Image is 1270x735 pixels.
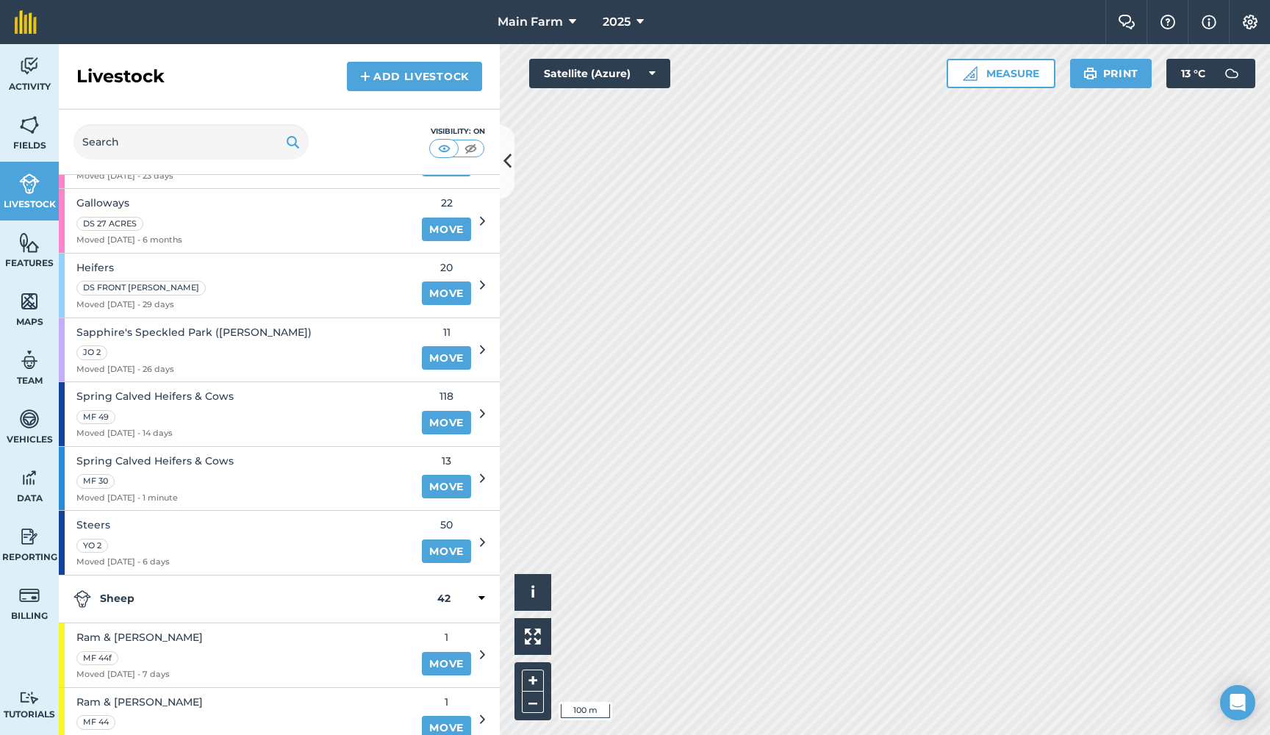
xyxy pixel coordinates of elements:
[19,408,40,430] img: svg+xml;base64,PD94bWwgdmVyc2lvbj0iMS4wIiBlbmNvZGluZz0idXRmLTgiPz4KPCEtLSBHZW5lcmF0b3I6IEFkb2JlIE...
[422,453,471,469] span: 13
[76,539,108,553] div: YO 2
[1118,15,1136,29] img: Two speech bubbles overlapping with the left bubble in the forefront
[531,583,535,601] span: i
[1217,59,1246,88] img: svg+xml;base64,PD94bWwgdmVyc2lvbj0iMS4wIiBlbmNvZGluZz0idXRmLTgiPz4KPCEtLSBHZW5lcmF0b3I6IEFkb2JlIE...
[73,590,437,608] strong: Sheep
[19,467,40,489] img: svg+xml;base64,PD94bWwgdmVyc2lvbj0iMS4wIiBlbmNvZGluZz0idXRmLTgiPz4KPCEtLSBHZW5lcmF0b3I6IEFkb2JlIE...
[422,324,471,340] span: 11
[59,447,413,511] a: Spring Calved Heifers & CowsMF 30Moved [DATE] - 1 minute
[429,126,485,137] div: Visibility: On
[59,623,413,687] a: Ram & [PERSON_NAME]MF 44fMoved [DATE] - 7 days
[76,170,173,183] span: Moved [DATE] - 23 days
[76,388,234,404] span: Spring Calved Heifers & Cows
[19,290,40,312] img: svg+xml;base64,PHN2ZyB4bWxucz0iaHR0cDovL3d3dy53My5vcmcvMjAwMC9zdmciIHdpZHRoPSI1NiIgaGVpZ2h0PSI2MC...
[19,526,40,548] img: svg+xml;base64,PD94bWwgdmVyc2lvbj0iMS4wIiBlbmNvZGluZz0idXRmLTgiPz4KPCEtLSBHZW5lcmF0b3I6IEFkb2JlIE...
[286,133,300,151] img: svg+xml;base64,PHN2ZyB4bWxucz0iaHR0cDovL3d3dy53My5vcmcvMjAwMC9zdmciIHdpZHRoPSIxOSIgaGVpZ2h0PSIyNC...
[1159,15,1177,29] img: A question mark icon
[15,10,37,34] img: fieldmargin Logo
[525,628,541,645] img: Four arrows, one pointing top left, one top right, one bottom right and the last bottom left
[76,629,203,645] span: Ram & [PERSON_NAME]
[462,141,480,156] img: svg+xml;base64,PHN2ZyB4bWxucz0iaHR0cDovL3d3dy53My5vcmcvMjAwMC9zdmciIHdpZHRoPSI1MCIgaGVpZ2h0PSI0MC...
[422,346,471,370] a: Move
[422,475,471,498] a: Move
[529,59,670,88] button: Satellite (Azure)
[76,363,312,376] span: Moved [DATE] - 26 days
[422,694,471,710] span: 1
[437,590,451,608] strong: 42
[360,68,370,85] img: svg+xml;base64,PHN2ZyB4bWxucz0iaHR0cDovL3d3dy53My5vcmcvMjAwMC9zdmciIHdpZHRoPSIxNCIgaGVpZ2h0PSIyNC...
[76,474,115,489] div: MF 30
[347,62,482,91] a: Add Livestock
[1202,13,1216,31] img: svg+xml;base64,PHN2ZyB4bWxucz0iaHR0cDovL3d3dy53My5vcmcvMjAwMC9zdmciIHdpZHRoPSIxNyIgaGVpZ2h0PSIxNy...
[76,453,234,469] span: Spring Calved Heifers & Cows
[73,124,309,159] input: Search
[422,388,471,404] span: 118
[1181,59,1205,88] span: 13 ° C
[422,629,471,645] span: 1
[963,66,977,81] img: Ruler icon
[19,114,40,136] img: svg+xml;base64,PHN2ZyB4bWxucz0iaHR0cDovL3d3dy53My5vcmcvMjAwMC9zdmciIHdpZHRoPSI1NiIgaGVpZ2h0PSI2MC...
[1220,685,1255,720] div: Open Intercom Messenger
[435,141,453,156] img: svg+xml;base64,PHN2ZyB4bWxucz0iaHR0cDovL3d3dy53My5vcmcvMjAwMC9zdmciIHdpZHRoPSI1MCIgaGVpZ2h0PSI0MC...
[1070,59,1152,88] button: Print
[422,652,471,675] a: Move
[76,65,165,88] h2: Livestock
[19,173,40,195] img: svg+xml;base64,PD94bWwgdmVyc2lvbj0iMS4wIiBlbmNvZGluZz0idXRmLTgiPz4KPCEtLSBHZW5lcmF0b3I6IEFkb2JlIE...
[59,318,413,382] a: Sapphire's Speckled Park ([PERSON_NAME])JO 2Moved [DATE] - 26 days
[422,411,471,434] a: Move
[76,298,209,312] span: Moved [DATE] - 29 days
[76,324,312,340] span: Sapphire's Speckled Park ([PERSON_NAME])
[422,259,471,276] span: 20
[19,55,40,77] img: svg+xml;base64,PD94bWwgdmVyc2lvbj0iMS4wIiBlbmNvZGluZz0idXRmLTgiPz4KPCEtLSBHZW5lcmF0b3I6IEFkb2JlIE...
[76,281,206,295] div: DS FRONT [PERSON_NAME]
[59,382,413,446] a: Spring Calved Heifers & CowsMF 49Moved [DATE] - 14 days
[76,345,107,360] div: JO 2
[522,692,544,713] button: –
[422,195,471,211] span: 22
[76,492,234,505] span: Moved [DATE] - 1 minute
[19,691,40,705] img: svg+xml;base64,PD94bWwgdmVyc2lvbj0iMS4wIiBlbmNvZGluZz0idXRmLTgiPz4KPCEtLSBHZW5lcmF0b3I6IEFkb2JlIE...
[1241,15,1259,29] img: A cog icon
[73,590,91,608] img: svg+xml;base64,PD94bWwgdmVyc2lvbj0iMS4wIiBlbmNvZGluZz0idXRmLTgiPz4KPCEtLSBHZW5lcmF0b3I6IEFkb2JlIE...
[603,13,631,31] span: 2025
[1166,59,1255,88] button: 13 °C
[76,410,115,425] div: MF 49
[422,517,471,533] span: 50
[76,651,118,666] div: MF 44f
[1083,65,1097,82] img: svg+xml;base64,PHN2ZyB4bWxucz0iaHR0cDovL3d3dy53My5vcmcvMjAwMC9zdmciIHdpZHRoPSIxOSIgaGVpZ2h0PSIyNC...
[59,189,413,253] a: GallowaysDS 27 ACRESMoved [DATE] - 6 months
[498,13,563,31] span: Main Farm
[59,511,413,575] a: SteersYO 2Moved [DATE] - 6 days
[76,259,209,276] span: Heifers
[19,232,40,254] img: svg+xml;base64,PHN2ZyB4bWxucz0iaHR0cDovL3d3dy53My5vcmcvMjAwMC9zdmciIHdpZHRoPSI1NiIgaGVpZ2h0PSI2MC...
[19,584,40,606] img: svg+xml;base64,PD94bWwgdmVyc2lvbj0iMS4wIiBlbmNvZGluZz0idXRmLTgiPz4KPCEtLSBHZW5lcmF0b3I6IEFkb2JlIE...
[19,349,40,371] img: svg+xml;base64,PD94bWwgdmVyc2lvbj0iMS4wIiBlbmNvZGluZz0idXRmLTgiPz4KPCEtLSBHZW5lcmF0b3I6IEFkb2JlIE...
[59,254,413,318] a: HeifersDS FRONT [PERSON_NAME]Moved [DATE] - 29 days
[422,539,471,563] a: Move
[76,195,182,211] span: Galloways
[76,668,203,681] span: Moved [DATE] - 7 days
[422,218,471,241] a: Move
[76,427,234,440] span: Moved [DATE] - 14 days
[514,574,551,611] button: i
[76,517,170,533] span: Steers
[422,282,471,305] a: Move
[76,694,203,710] span: Ram & [PERSON_NAME]
[76,715,115,730] div: MF 44
[947,59,1055,88] button: Measure
[76,217,143,232] div: DS 27 ACRES
[522,670,544,692] button: +
[76,234,182,247] span: Moved [DATE] - 6 months
[76,556,170,569] span: Moved [DATE] - 6 days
